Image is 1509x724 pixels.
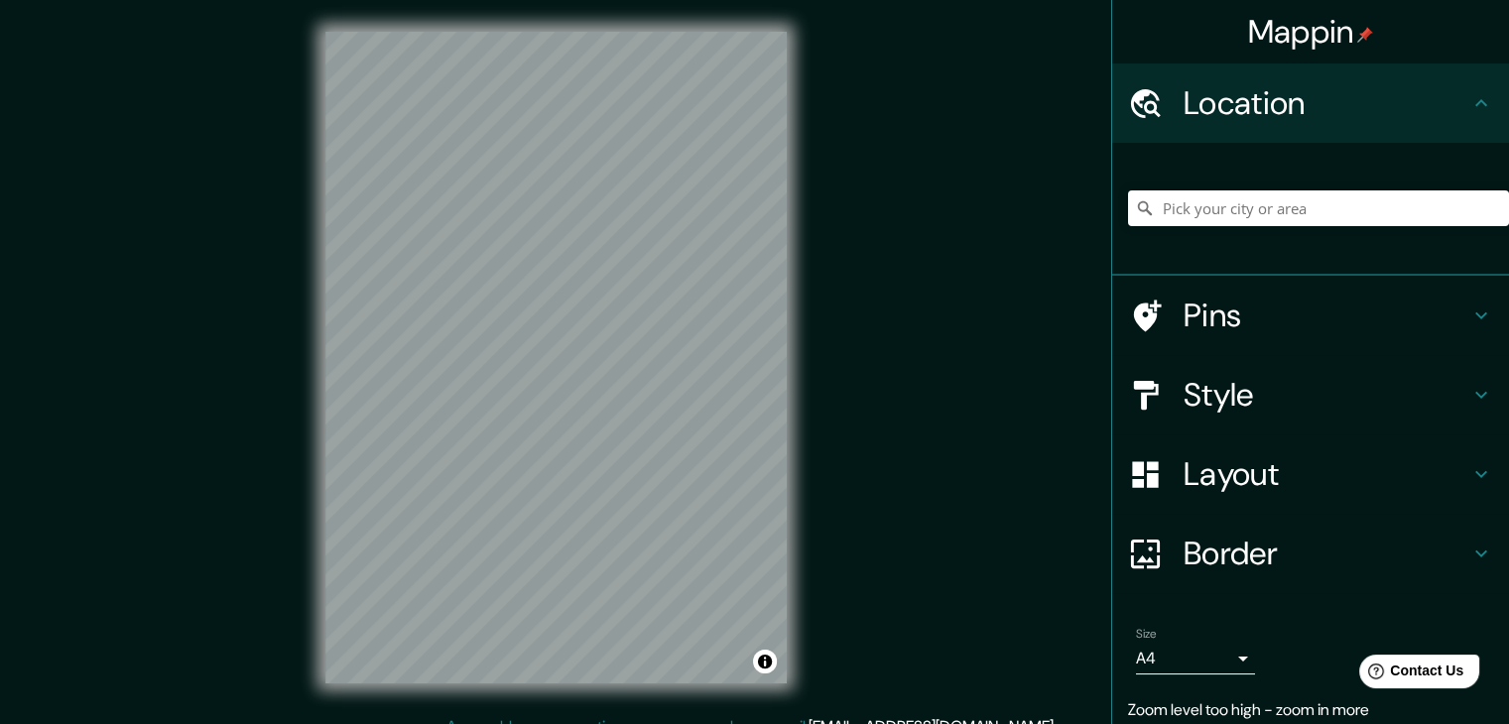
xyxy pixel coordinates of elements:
canvas: Map [325,32,787,683]
input: Pick your city or area [1128,190,1509,226]
label: Size [1136,626,1157,643]
p: Zoom level too high - zoom in more [1128,698,1493,722]
div: Location [1112,63,1509,143]
h4: Location [1184,83,1469,123]
h4: Pins [1184,296,1469,335]
div: Pins [1112,276,1509,355]
button: Toggle attribution [753,650,777,673]
h4: Style [1184,375,1469,415]
div: Layout [1112,434,1509,514]
h4: Layout [1184,454,1469,494]
h4: Border [1184,534,1469,573]
iframe: Help widget launcher [1332,647,1487,702]
div: Style [1112,355,1509,434]
div: A4 [1136,643,1255,674]
h4: Mappin [1248,12,1374,52]
div: Border [1112,514,1509,593]
img: pin-icon.png [1357,27,1373,43]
